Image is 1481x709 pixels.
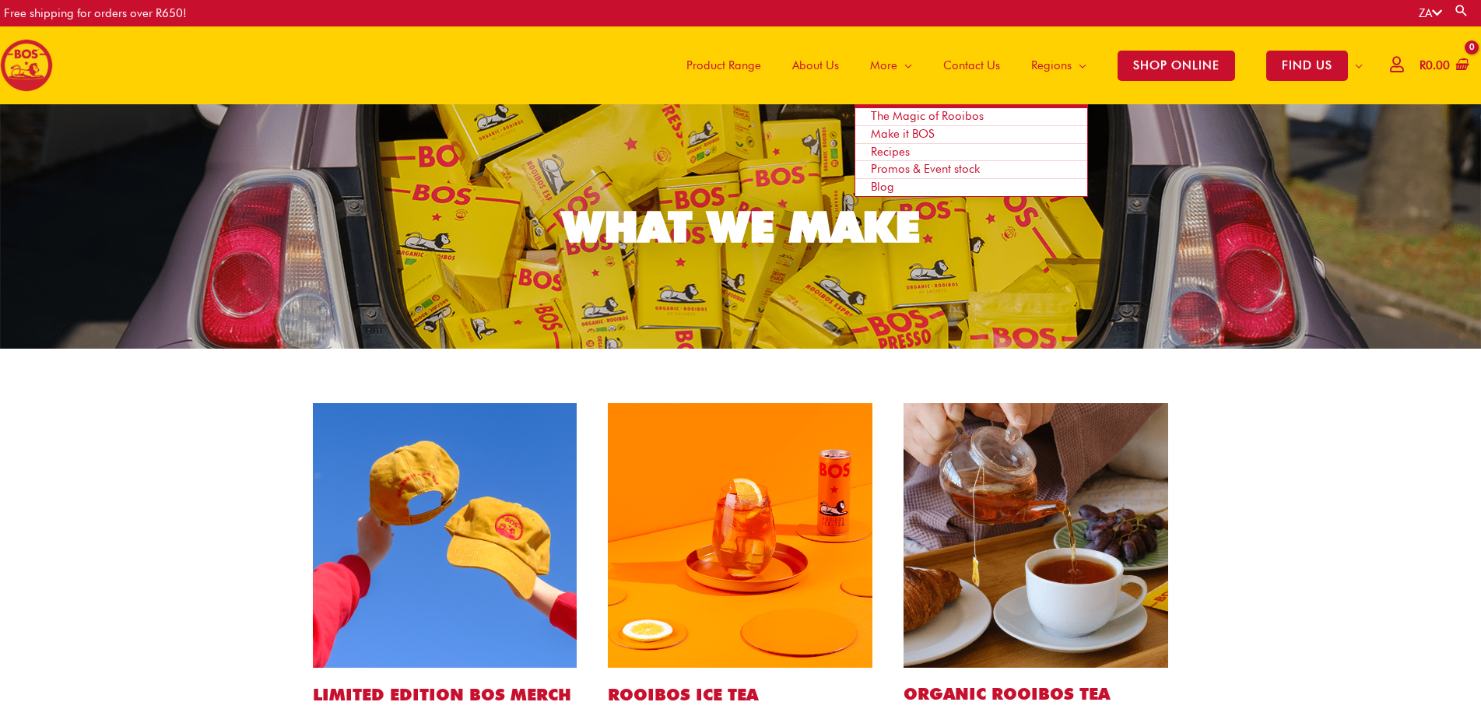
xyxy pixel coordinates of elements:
span: The Magic of Rooibos [871,109,984,123]
span: About Us [792,42,839,89]
a: Contact Us [928,26,1016,104]
span: SHOP ONLINE [1118,51,1235,81]
span: FIND US [1266,51,1348,81]
a: The Magic of Rooibos [855,108,1087,126]
h2: Organic ROOIBOS TEA [904,683,1168,704]
span: More [870,42,897,89]
a: About Us [777,26,855,104]
h1: ROOIBOS ICE TEA [608,683,872,706]
span: Promos & Event stock [871,162,980,176]
a: Search button [1454,3,1469,18]
img: bos tea bags website1 [904,403,1168,668]
span: Make it BOS [871,127,935,141]
a: Promos & Event stock [855,161,1087,179]
a: ZA [1419,6,1442,20]
a: Product Range [671,26,777,104]
a: Recipes [855,144,1087,162]
span: Product Range [686,42,761,89]
bdi: 0.00 [1420,58,1450,72]
span: Blog [871,180,894,194]
a: Blog [855,179,1087,196]
span: Contact Us [943,42,1000,89]
span: Recipes [871,145,910,159]
h1: LIMITED EDITION BOS MERCH [313,683,577,706]
span: R [1420,58,1426,72]
a: Make it BOS [855,126,1087,144]
a: More [855,26,928,104]
a: Regions [1016,26,1102,104]
a: SHOP ONLINE [1102,26,1251,104]
div: WHAT WE MAKE [562,205,920,248]
a: View Shopping Cart, empty [1416,48,1469,83]
nav: Site Navigation [659,26,1378,104]
img: bos cap [313,403,577,668]
span: Regions [1031,42,1072,89]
